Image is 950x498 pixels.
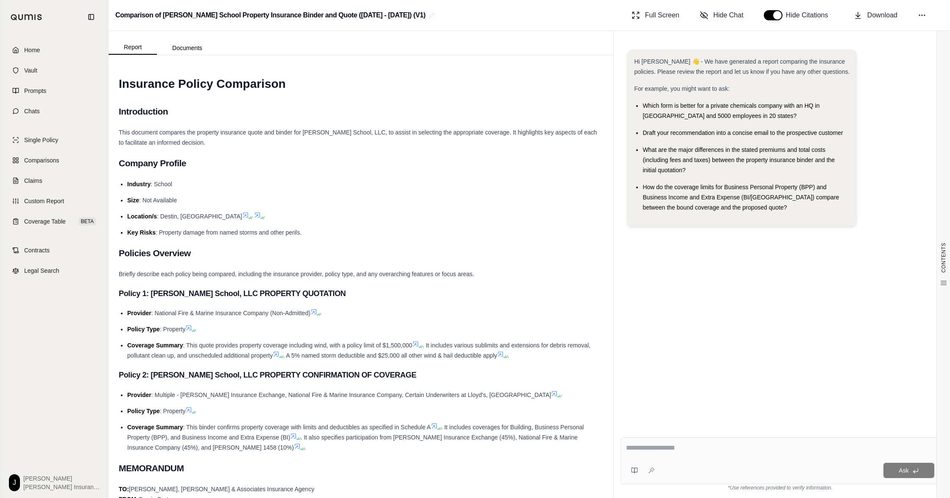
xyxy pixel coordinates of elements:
[6,192,103,210] a: Custom Report
[6,151,103,170] a: Comparisons
[628,7,683,24] button: Full Screen
[6,212,103,231] a: Coverage TableBETA
[867,10,897,20] span: Download
[6,261,103,280] a: Legal Search
[119,129,597,146] span: This document compares the property insurance quote and binder for [PERSON_NAME] School, LLC, to ...
[139,197,177,204] span: : Not Available
[127,326,160,333] span: Policy Type
[643,102,819,119] span: Which form is better for a private chemicals company with an HQ in [GEOGRAPHIC_DATA] and 5000 emp...
[160,326,186,333] span: : Property
[157,213,242,220] span: : Destin, [GEOGRAPHIC_DATA]
[127,434,578,451] span: . It also specifies participation from [PERSON_NAME] Insurance Exchange (45%), National Fire & Ma...
[127,424,183,431] span: Coverage Summary
[6,41,103,59] a: Home
[23,474,100,483] span: [PERSON_NAME]
[6,241,103,260] a: Contracts
[127,342,183,349] span: Coverage Summary
[109,40,157,55] button: Report
[24,87,46,95] span: Prompts
[119,154,603,172] h2: Company Profile
[119,486,129,492] strong: TO:
[151,181,172,187] span: : School
[304,444,306,451] span: .
[119,271,474,277] span: Briefly describe each policy being compared, including the insurance provider, policy type, and a...
[119,367,603,383] h3: Policy 2: [PERSON_NAME] School, LLC PROPERTY CONFIRMATION OF COVERAGE
[6,81,103,100] a: Prompts
[127,424,584,441] span: . It includes coverages for Building, Business Personal Property (BPP), and Business Income and E...
[127,229,156,236] span: Key Risks
[9,474,20,491] div: J
[6,171,103,190] a: Claims
[23,483,100,491] span: [PERSON_NAME] Insurance
[645,10,679,20] span: Full Screen
[24,197,64,205] span: Custom Report
[24,176,42,185] span: Claims
[151,392,551,398] span: : Multiple - [PERSON_NAME] Insurance Exchange, National Fire & Marine Insurance Company, Certain ...
[24,46,40,54] span: Home
[786,10,833,20] span: Hide Citations
[160,408,186,414] span: : Property
[713,10,743,20] span: Hide Chat
[127,181,151,187] span: Industry
[24,217,66,226] span: Coverage Table
[84,10,98,24] button: Collapse sidebar
[151,310,310,316] span: : National Fire & Marine Insurance Company (Non-Admitted)
[883,463,934,478] button: Ask
[156,229,302,236] span: : Property damage from named storms and other perils.
[127,310,151,316] span: Provider
[157,41,218,55] button: Documents
[127,408,160,414] span: Policy Type
[940,243,947,273] span: CONTENTS
[127,213,157,220] span: Location/s
[507,352,509,359] span: .
[119,286,603,301] h3: Policy 1: [PERSON_NAME] School, LLC PROPERTY QUOTATION
[127,392,151,398] span: Provider
[129,486,314,492] span: [PERSON_NAME], [PERSON_NAME] & Associates Insurance Agency
[283,352,497,359] span: . A 5% named storm deductible and $25,000 all other wind & hail deductible apply
[6,131,103,149] a: Single Policy
[6,102,103,120] a: Chats
[24,136,58,144] span: Single Policy
[634,58,849,75] span: Hi [PERSON_NAME] 👋 - We have generated a report comparing the insurance policies. Please review t...
[850,7,901,24] button: Download
[119,459,603,477] h2: MEMORANDUM
[115,8,425,23] h2: Comparison of [PERSON_NAME] School Property Insurance Binder and Quote ([DATE] - [DATE]) (V1)
[620,484,940,491] div: *Use references provided to verify information.
[24,107,40,115] span: Chats
[24,266,59,275] span: Legal Search
[24,66,37,75] span: Vault
[899,467,908,474] span: Ask
[183,342,413,349] span: : This quote provides property coverage including wind, with a policy limit of $1,500,000
[643,184,839,211] span: How do the coverage limits for Business Personal Property (BPP) and Business Income and Extra Exp...
[119,72,603,96] h1: Insurance Policy Comparison
[183,424,431,431] span: : This binder confirms property coverage with limits and deductibles as specified in Schedule A
[127,197,139,204] span: Size
[696,7,747,24] button: Hide Chat
[643,146,835,173] span: What are the major differences in the stated premiums and total costs (including fees and taxes) ...
[11,14,42,20] img: Qumis Logo
[6,61,103,80] a: Vault
[78,217,96,226] span: BETA
[643,129,843,136] span: Draft your recommendation into a concise email to the prospective customer
[634,85,729,92] span: For example, you might want to ask:
[119,103,603,120] h2: Introduction
[24,246,50,255] span: Contracts
[24,156,59,165] span: Comparisons
[119,244,603,262] h2: Policies Overview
